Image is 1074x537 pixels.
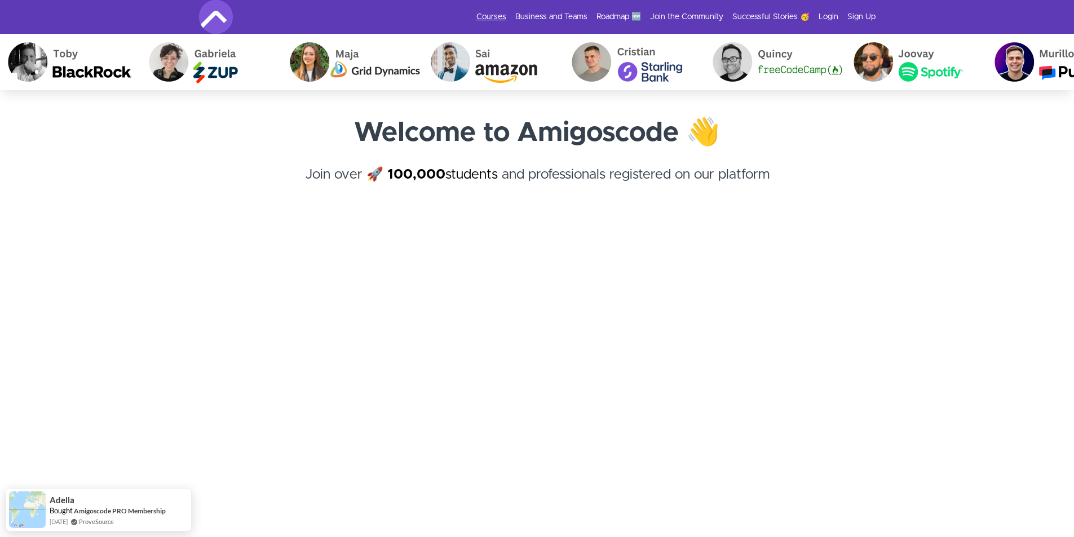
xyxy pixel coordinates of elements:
[476,11,506,23] a: Courses
[50,517,68,526] span: [DATE]
[199,165,876,205] h4: Join over 🚀 and professionals registered on our platform
[271,34,412,90] img: Maja
[693,34,834,90] img: Quincy
[596,11,641,23] a: Roadmap 🆕
[74,506,166,516] a: Amigoscode PRO Membership
[50,495,74,505] span: Adella
[130,34,271,90] img: Gabriela
[834,34,975,90] img: Joovay
[819,11,838,23] a: Login
[650,11,723,23] a: Join the Community
[354,119,720,147] strong: Welcome to Amigoscode 👋
[9,491,46,528] img: provesource social proof notification image
[515,11,587,23] a: Business and Teams
[847,11,876,23] a: Sign Up
[79,517,114,526] a: ProveSource
[732,11,810,23] a: Successful Stories 🥳
[553,34,693,90] img: Cristian
[50,506,73,515] span: Bought
[412,34,553,90] img: Sai
[387,168,445,181] strong: 100,000
[387,168,498,181] a: 100,000students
